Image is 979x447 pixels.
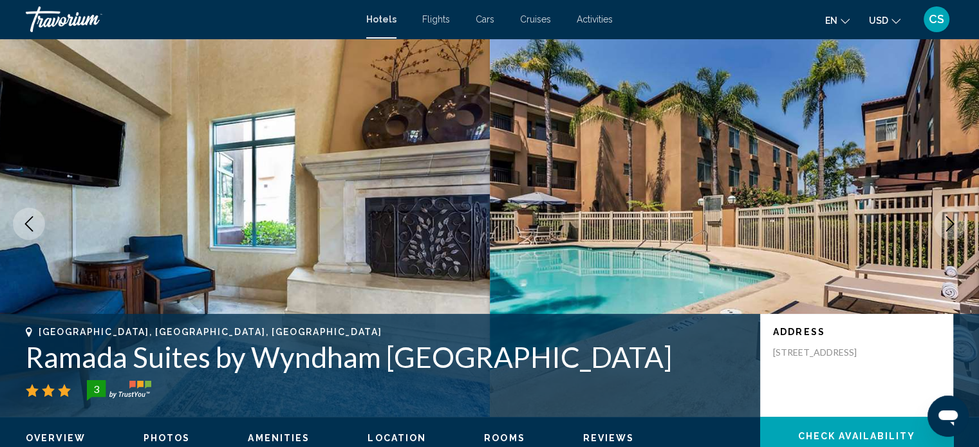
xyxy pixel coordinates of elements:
h1: Ramada Suites by Wyndham [GEOGRAPHIC_DATA] [26,340,747,374]
button: Location [368,432,426,444]
span: Photos [144,433,191,443]
span: Amenities [248,433,310,443]
button: Next image [934,208,966,240]
a: Activities [577,14,613,24]
span: Check Availability [798,432,916,442]
button: Photos [144,432,191,444]
span: CS [929,13,944,26]
span: Reviews [583,433,635,443]
button: Rooms [484,432,525,444]
button: Amenities [248,432,310,444]
a: Cruises [520,14,551,24]
button: Reviews [583,432,635,444]
span: [GEOGRAPHIC_DATA], [GEOGRAPHIC_DATA], [GEOGRAPHIC_DATA] [39,327,382,337]
button: User Menu [920,6,953,33]
a: Cars [476,14,494,24]
iframe: Button to launch messaging window [928,396,969,437]
div: 3 [83,381,109,397]
a: Hotels [366,14,396,24]
a: Flights [422,14,450,24]
button: Change currency [869,11,900,30]
span: Overview [26,433,86,443]
span: en [825,15,837,26]
img: trustyou-badge-hor.svg [87,380,151,401]
a: Travorium [26,6,353,32]
button: Previous image [13,208,45,240]
p: [STREET_ADDRESS] [773,347,876,358]
button: Change language [825,11,850,30]
span: Rooms [484,433,525,443]
span: USD [869,15,888,26]
span: Location [368,433,426,443]
p: Address [773,327,940,337]
button: Overview [26,432,86,444]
